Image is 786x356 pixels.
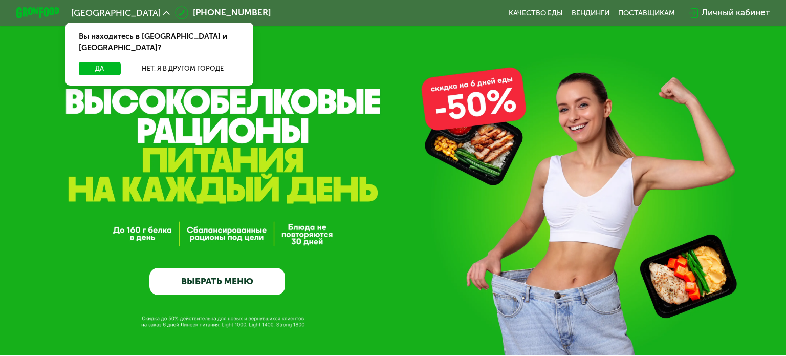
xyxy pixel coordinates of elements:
[572,9,609,17] a: Вендинги
[702,6,770,19] div: Личный кабинет
[79,62,121,75] button: Да
[125,62,240,75] button: Нет, я в другом городе
[175,6,270,19] a: [PHONE_NUMBER]
[71,9,161,17] span: [GEOGRAPHIC_DATA]
[618,9,675,17] div: поставщикам
[149,268,286,295] a: ВЫБРАТЬ МЕНЮ
[509,9,563,17] a: Качество еды
[65,23,253,62] div: Вы находитесь в [GEOGRAPHIC_DATA] и [GEOGRAPHIC_DATA]?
